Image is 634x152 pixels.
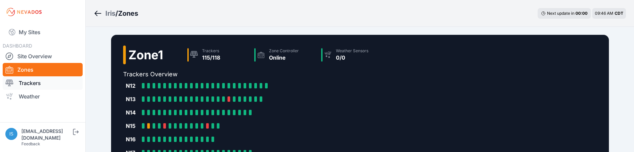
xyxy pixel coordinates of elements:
div: Zone Controller [269,48,299,54]
div: N15 [126,122,139,130]
a: Site Overview [3,50,83,63]
h3: Zones [118,9,138,18]
div: N16 [126,135,139,143]
div: Trackers [202,48,220,54]
div: 0/0 [336,54,368,62]
img: Nevados [5,7,43,17]
div: N13 [126,95,139,103]
span: / [115,9,118,18]
a: Feedback [21,141,40,146]
div: N14 [126,108,139,117]
a: Zones [3,63,83,76]
span: CDT [615,11,623,16]
h2: Trackers Overview [123,70,385,79]
div: N12 [126,82,139,90]
div: Weather Sensors [336,48,368,54]
img: iswagart@prim.com [5,128,17,140]
nav: Breadcrumb [94,5,138,22]
a: Trackers115/118 [185,46,252,64]
a: Weather [3,90,83,103]
div: 00 : 00 [575,11,587,16]
h2: Zone 1 [128,48,163,62]
a: Weather Sensors0/0 [319,46,385,64]
span: 09:46 AM [595,11,613,16]
div: 115/118 [202,54,220,62]
div: [EMAIL_ADDRESS][DOMAIN_NAME] [21,128,72,141]
span: DASHBOARD [3,43,32,49]
div: Online [269,54,299,62]
a: My Sites [3,24,83,40]
span: Next update in [547,11,574,16]
a: Iris [105,9,115,18]
a: Trackers [3,76,83,90]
